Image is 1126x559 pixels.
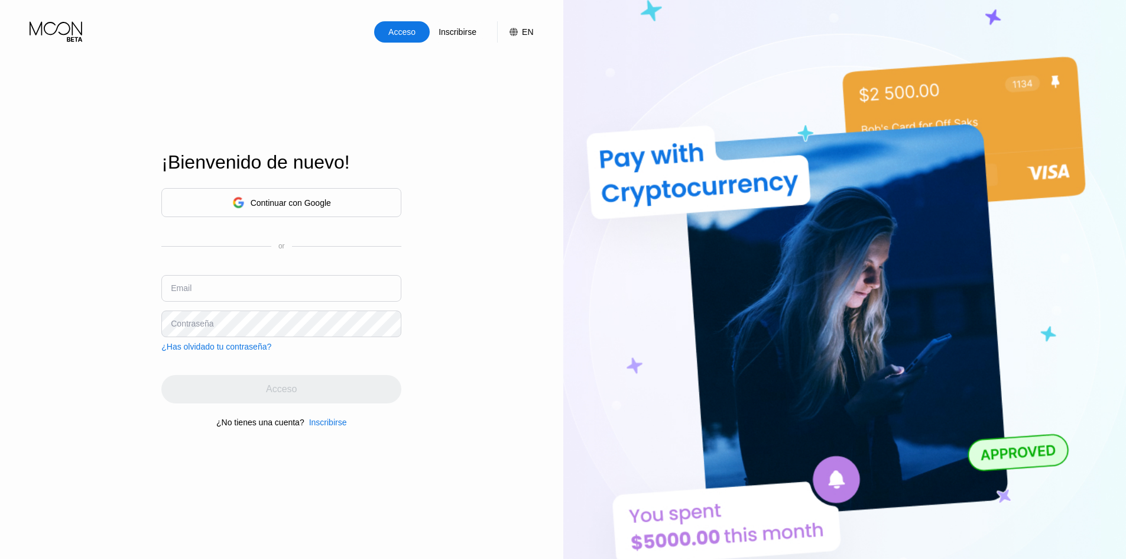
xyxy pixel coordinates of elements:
div: Continuar con Google [251,198,331,208]
div: Acceso [374,21,430,43]
div: EN [497,21,533,43]
div: Inscribirse [430,21,485,43]
div: ¿Has olvidado tu contraseña? [161,342,271,351]
div: Email [171,283,192,293]
div: Inscribirse [309,418,347,427]
div: Inscribirse [437,26,478,38]
div: Inscribirse [304,418,347,427]
div: EN [522,27,533,37]
div: or [278,242,285,250]
div: Acceso [387,26,417,38]
div: Continuar con Google [161,188,401,217]
div: ¡Bienvenido de nuevo! [161,151,401,173]
div: Contraseña [171,319,213,328]
div: ¿No tienes una cuenta? [216,418,304,427]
